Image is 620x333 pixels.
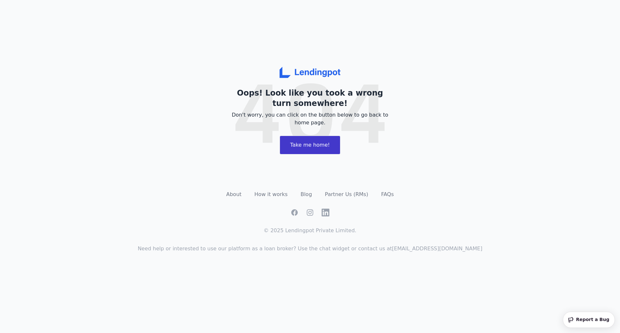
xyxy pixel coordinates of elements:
a: [EMAIL_ADDRESS][DOMAIN_NAME] [392,245,482,252]
a: About [226,191,242,197]
p: Need help or interested to use our platform as a loan broker? Use the chat widget or contact us at [114,245,506,253]
h1: Oops! Look like you took a wrong turn somewhere! [227,88,393,109]
button: Take me home! [280,136,341,154]
a: FAQs [381,191,394,197]
p: © 2025 Lendingpot Private Limited. [114,227,506,234]
a: Blog [301,191,312,197]
a: How it works [254,191,288,197]
a: Take me home! [280,133,341,157]
a: Partner Us (RMs) [325,191,368,197]
p: Don't worry, you can click on the button below to go back to home page. [227,111,393,127]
